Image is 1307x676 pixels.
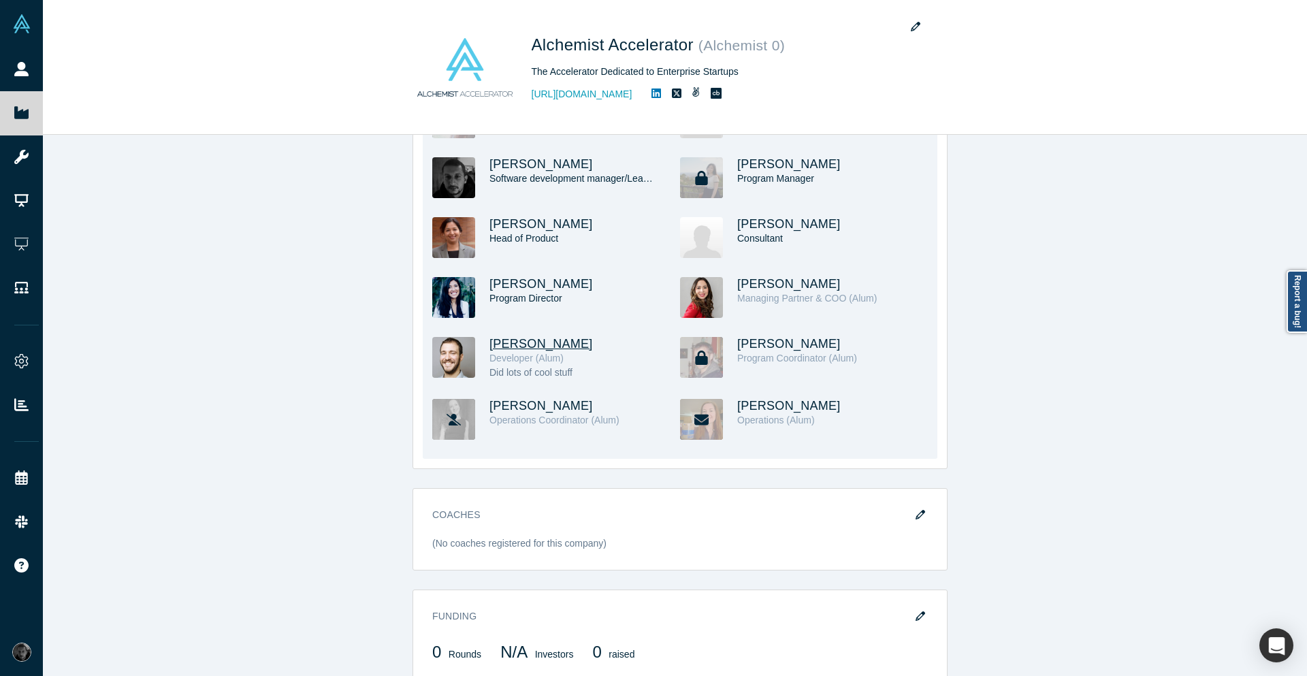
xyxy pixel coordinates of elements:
a: [PERSON_NAME] [737,157,841,171]
span: Alchemist Accelerator [532,35,698,54]
a: [PERSON_NAME] [489,277,593,291]
div: Investors [500,643,573,671]
div: raised [592,643,634,671]
a: [PERSON_NAME] [489,337,593,351]
span: 0 [432,643,441,661]
span: 0 [592,643,601,661]
span: Head of Product [489,233,558,244]
span: Software development manager/Lead Developer [489,173,694,184]
h3: Funding [432,609,909,624]
div: The Accelerator Dedicated to Enterprise Startups [532,65,913,79]
div: (No coaches registered for this company) [432,536,928,560]
img: Danielle D'Agostaro's Profile Image [680,277,723,318]
span: N/A [500,643,528,661]
a: [PERSON_NAME] [489,217,593,231]
span: Program Manager [737,173,814,184]
img: Rami C.'s Profile Image [432,157,475,198]
a: [PERSON_NAME] [737,217,841,231]
img: Danielle Vivo's Profile Image [432,277,475,318]
a: [PERSON_NAME] [737,337,841,351]
a: Report a bug! [1287,270,1307,333]
a: [URL][DOMAIN_NAME] [532,87,632,101]
a: [PERSON_NAME] [489,399,593,413]
span: Consultant [737,233,783,244]
span: Did lots of cool stuff [489,367,572,378]
span: Program Director [489,293,562,304]
a: [PERSON_NAME] [489,157,593,171]
span: Operations (Alum) [737,415,815,425]
img: Rami C.'s Account [12,643,31,662]
h3: Coaches [432,508,909,522]
small: ( Alchemist 0 ) [698,37,785,53]
img: Alchemist Accelerator's Logo [417,20,513,115]
span: Developer (Alum) [489,353,564,364]
span: Operations Coordinator (Alum) [489,415,619,425]
a: [PERSON_NAME] [737,399,841,413]
img: Alchemist Vault Logo [12,14,31,33]
div: Rounds [432,643,481,671]
span: Program Coordinator (Alum) [737,353,857,364]
span: Managing Partner & COO (Alum) [737,293,877,304]
img: Gabriel Poussif's Profile Image [432,337,475,378]
a: [PERSON_NAME] [737,277,841,291]
img: Annika Lauer's Profile Image [680,217,723,258]
img: Noopur G Jain's Profile Image [432,217,475,258]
